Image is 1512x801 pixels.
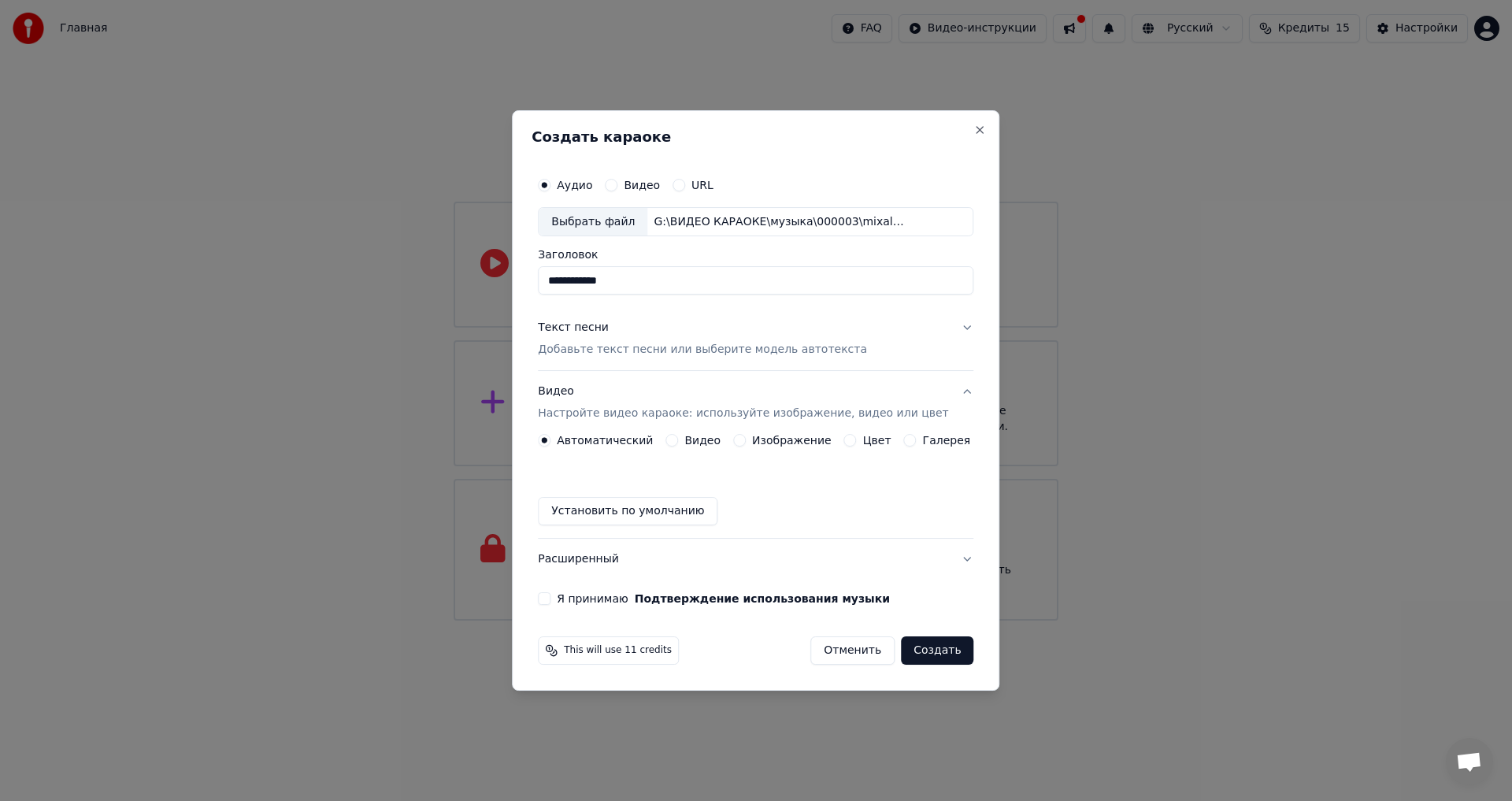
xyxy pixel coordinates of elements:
[538,343,867,358] p: Добавьте текст песни или выберите модель автотекста
[691,180,713,191] label: URL
[901,636,973,665] button: Создать
[564,644,672,657] span: This will use 11 credits
[557,593,890,604] label: Я принимаю
[539,208,647,236] div: Выбрать файл
[538,308,973,371] button: Текст песниДобавьте текст песни или выберите модель автотекста
[538,321,609,336] div: Текст песни
[538,539,973,580] button: Расширенный
[538,434,973,538] div: ВидеоНастройте видео караоке: используйте изображение, видео или цвет
[810,636,895,665] button: Отменить
[863,435,891,446] label: Цвет
[923,435,971,446] label: Галерея
[532,130,980,144] h2: Создать караоке
[557,435,653,446] label: Автоматический
[635,593,890,604] button: Я принимаю
[538,406,948,421] p: Настройте видео караоке: используйте изображение, видео или цвет
[538,372,973,435] button: ВидеоНастройте видео караоке: используйте изображение, видео или цвет
[538,250,973,261] label: Заголовок
[647,214,915,230] div: G:\ВИДЕО КАРАОКЕ\музыка\000003\mixalchik_01.mp3
[557,180,592,191] label: Аудио
[624,180,660,191] label: Видео
[538,384,948,422] div: Видео
[752,435,832,446] label: Изображение
[538,497,717,525] button: Установить по умолчанию
[684,435,721,446] label: Видео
